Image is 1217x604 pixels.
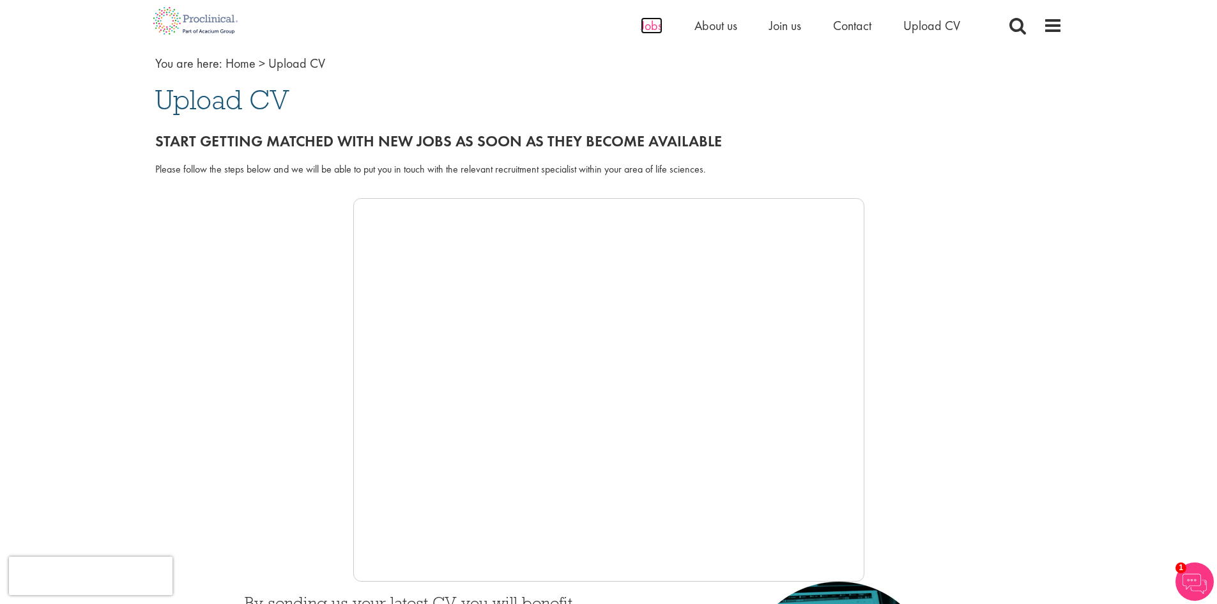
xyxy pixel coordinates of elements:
[1175,562,1214,601] img: Chatbot
[268,55,325,72] span: Upload CV
[641,17,662,34] a: Jobs
[769,17,801,34] a: Join us
[155,162,1062,177] div: Please follow the steps below and we will be able to put you in touch with the relevant recruitme...
[155,133,1062,150] h2: Start getting matched with new jobs as soon as they become available
[155,55,222,72] span: You are here:
[1175,562,1186,573] span: 1
[259,55,265,72] span: >
[155,82,289,117] span: Upload CV
[833,17,871,34] a: Contact
[694,17,737,34] a: About us
[9,557,172,595] iframe: reCAPTCHA
[903,17,960,34] a: Upload CV
[226,55,256,72] a: breadcrumb link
